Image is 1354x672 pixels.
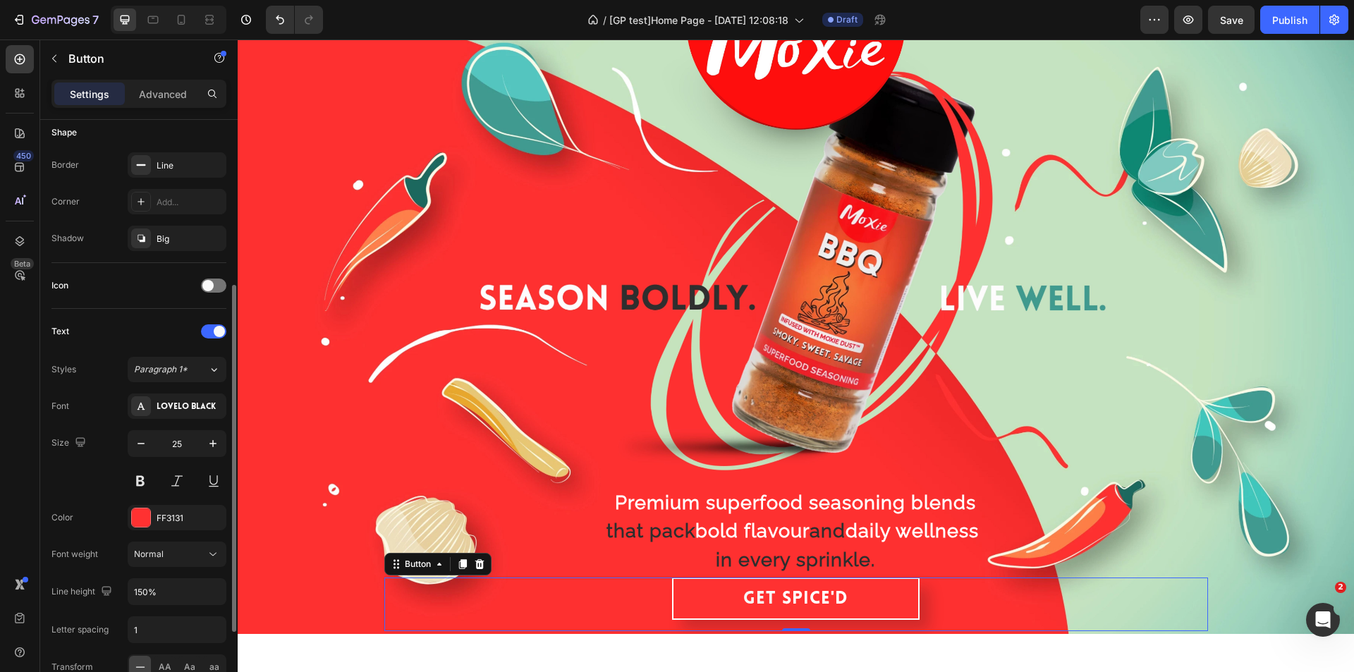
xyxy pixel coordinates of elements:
span: Normal [134,549,164,559]
div: Shape [51,126,77,139]
div: Letter spacing [51,623,109,636]
span: Spice'd [544,551,611,568]
span: 2 [1335,582,1346,593]
button: 7 [6,6,105,34]
span: that pack [369,480,458,502]
span: and [572,480,608,502]
strong: daily wellness [608,480,741,502]
iframe: Design area [238,39,1354,672]
p: 7 [92,11,99,28]
span: Premium superfood seasoning blends [377,452,738,474]
iframe: Intercom live chat [1306,603,1340,637]
div: Corner [51,195,80,208]
div: Color [51,511,73,524]
div: Undo/Redo [266,6,323,34]
p: Advanced [139,87,187,102]
div: Size [51,434,89,453]
p: Settings [70,87,109,102]
strong: bold [458,480,501,502]
div: Big [157,233,223,245]
button: Publish [1260,6,1319,34]
div: Button [164,518,196,531]
span: [GP test]Home Page - [DATE] 12:08:18 [609,13,788,28]
p: Button [68,50,188,67]
div: Icon [51,279,68,292]
span: / [603,13,606,28]
div: Lovelo Black [157,401,223,413]
div: Shadow [51,232,84,245]
button: Paragraph 1* [128,357,226,382]
span: in every sprinkle. [478,509,638,531]
span: Paragraph 1* [134,363,188,376]
div: Font weight [51,548,98,561]
div: Font [51,400,69,413]
input: Auto [128,617,226,642]
div: Publish [1272,13,1307,28]
strong: flavour [506,480,572,502]
div: Line [157,159,223,172]
div: Border [51,159,79,171]
button: Save [1208,6,1255,34]
div: 450 [13,150,34,161]
div: Beta [11,258,34,269]
div: Styles [51,363,76,376]
input: Auto [128,579,226,604]
div: FF3131 [157,512,223,525]
span: Save [1220,14,1243,26]
span: Draft [836,13,858,26]
div: Line height [51,582,115,601]
button: <p><span style="color:#F7F7F7;">Get</span> <span style="color:#FFFFFF;">Spice'd</span></p> [434,538,681,580]
div: Add... [157,196,223,209]
button: Normal [128,542,226,567]
div: Text [51,325,69,338]
span: Get [506,551,539,568]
